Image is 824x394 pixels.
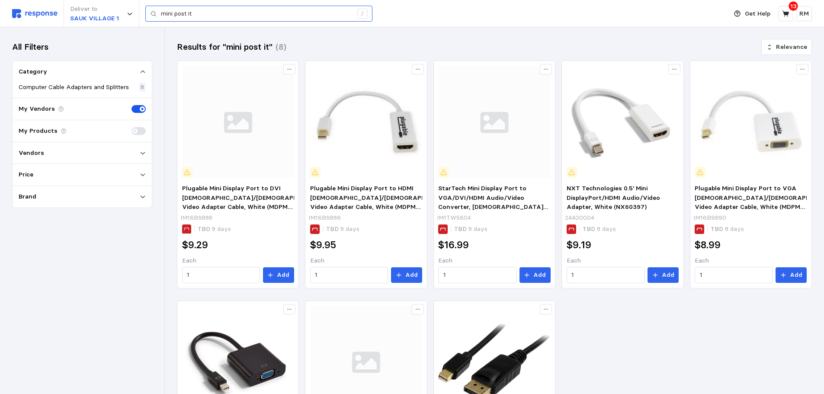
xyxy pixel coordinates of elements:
[454,224,487,234] p: TBD
[70,14,119,23] p: SAUK VILLAGE 1
[567,256,679,266] p: Each
[310,238,336,252] h2: $9.95
[210,225,231,233] span: 8 days
[438,238,469,252] h2: $16.99
[695,66,807,178] img: m004959688_sc7
[180,213,212,223] p: IM16B9888
[567,66,679,178] img: D5E41A73-7CDB-4454-9DF9EE2C0CA70727_sc7
[182,66,294,178] img: svg%3e
[161,6,353,22] input: Search for a product name or SKU
[177,41,273,53] h3: Results for "mini post it"
[796,6,812,21] button: RM
[357,9,368,19] div: /
[198,224,231,234] p: TBD
[693,213,726,223] p: IM16B9890
[700,267,768,283] input: Qty
[277,270,289,280] p: Add
[648,267,679,283] button: Add
[567,184,660,211] span: NXT Technologies 0.5' Mini DisplayPort/HDMI Audio/Video Adapter, White (NX60397)
[19,170,33,179] p: Price
[776,267,807,283] button: Add
[790,270,802,280] p: Add
[723,225,744,233] span: 8 days
[182,256,294,266] p: Each
[467,225,487,233] span: 8 days
[583,224,616,234] p: TBD
[310,256,422,266] p: Each
[187,267,255,283] input: Qty
[799,9,809,19] p: RM
[711,224,744,234] p: TBD
[761,39,812,55] button: Relevance
[405,270,418,280] p: Add
[595,225,616,233] span: 8 days
[662,270,674,280] p: Add
[745,9,770,19] p: Get Help
[19,104,55,114] p: My Vendors
[141,83,144,92] p: 8
[790,1,797,11] p: 13
[776,42,807,52] p: Relevance
[19,148,44,158] p: Vendors
[12,41,48,53] h3: All Filters
[729,6,776,22] button: Get Help
[391,267,422,283] button: Add
[571,267,639,283] input: Qty
[438,66,550,178] img: svg%3e
[310,184,455,220] span: Plugable Mini Display Port to HDMI [DEMOGRAPHIC_DATA]/[DEMOGRAPHIC_DATA] Video Adapter Cable, Whi...
[308,213,341,223] p: IM16B9886
[276,41,286,53] h3: (8)
[438,256,550,266] p: Each
[19,83,129,92] p: Computer Cable Adapters and Splitters
[70,4,119,14] p: Deliver to
[182,184,327,220] span: Plugable Mini Display Port to DVI [DEMOGRAPHIC_DATA]/[DEMOGRAPHIC_DATA] Video Adapter Cable, Whit...
[533,270,546,280] p: Add
[438,184,583,239] span: StarTech Mini Display Port to VGA/DVI/HDMI Audio/Video Converter, [DEMOGRAPHIC_DATA] to [DEMOGRAP...
[310,66,422,178] img: m004959687_sc7
[437,213,471,223] p: IM1TW5604
[567,238,591,252] h2: $9.19
[565,213,594,223] p: 24400004
[695,256,807,266] p: Each
[339,225,359,233] span: 8 days
[19,192,36,202] p: Brand
[19,126,58,136] p: My Products
[19,67,47,77] p: Category
[12,9,58,18] img: svg%3e
[326,224,359,234] p: TBD
[519,267,551,283] button: Add
[182,238,208,252] h2: $9.29
[695,238,721,252] h2: $8.99
[315,267,383,283] input: Qty
[263,267,294,283] button: Add
[443,267,511,283] input: Qty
